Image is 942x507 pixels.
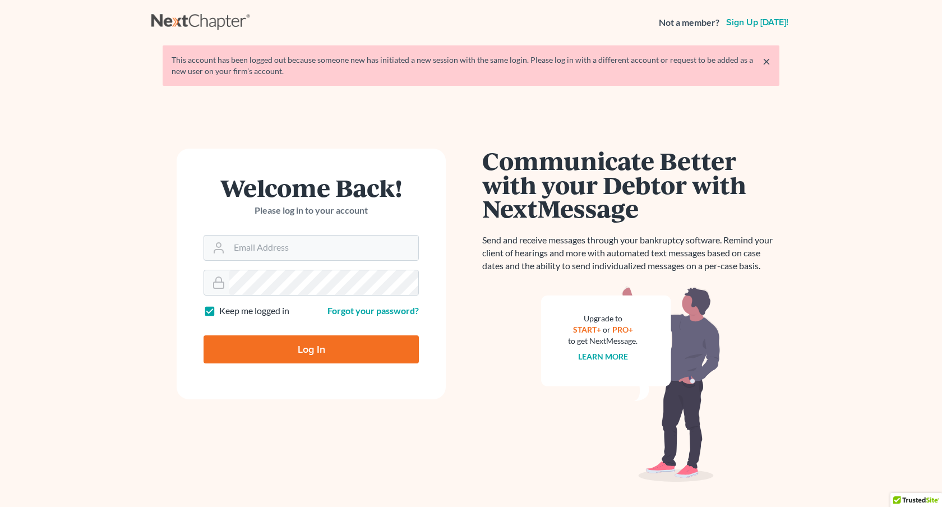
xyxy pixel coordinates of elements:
[172,54,770,77] div: This account has been logged out because someone new has initiated a new session with the same lo...
[204,335,419,363] input: Log In
[659,16,719,29] strong: Not a member?
[568,313,638,324] div: Upgrade to
[603,325,611,334] span: or
[578,352,628,361] a: Learn more
[763,54,770,68] a: ×
[573,325,601,334] a: START+
[612,325,633,334] a: PRO+
[482,234,779,273] p: Send and receive messages through your bankruptcy software. Remind your client of hearings and mo...
[541,286,721,482] img: nextmessage_bg-59042aed3d76b12b5cd301f8e5b87938c9018125f34e5fa2b7a6b67550977c72.svg
[482,149,779,220] h1: Communicate Better with your Debtor with NextMessage
[229,236,418,260] input: Email Address
[204,176,419,200] h1: Welcome Back!
[204,204,419,217] p: Please log in to your account
[219,305,289,317] label: Keep me logged in
[327,305,419,316] a: Forgot your password?
[568,335,638,347] div: to get NextMessage.
[724,18,791,27] a: Sign up [DATE]!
